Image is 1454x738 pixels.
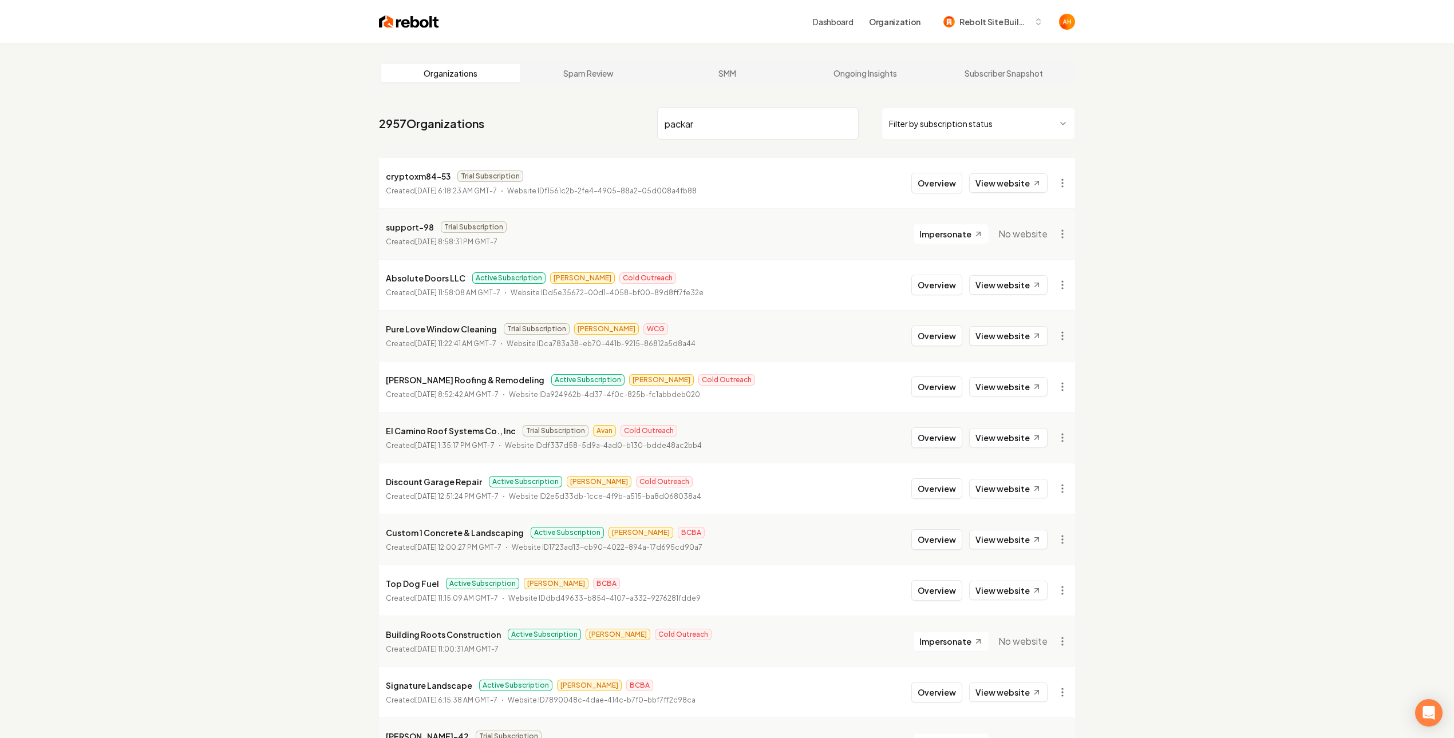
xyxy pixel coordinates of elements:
p: Website ID d5e35672-00d1-4058-bf00-89d8ff7fe32e [511,287,704,299]
p: El Camino Roof Systems Co., Inc [386,424,516,438]
p: Website ID a924962b-4d37-4f0c-825b-fc1abbdeb020 [509,389,700,400]
a: SMM [658,64,796,82]
span: Impersonate [919,228,971,240]
span: Cold Outreach [619,272,676,284]
span: [PERSON_NAME] [609,527,673,538]
p: Building Roots Construction [386,628,501,641]
img: Anthony Hurgoi [1059,14,1075,30]
a: View website [969,377,1048,396]
p: Website ID 2e5d33db-1cce-4f9b-a515-ba8d068038a4 [509,491,701,502]
time: [DATE] 6:15:38 AM GMT-7 [415,696,497,704]
a: Spam Review [520,64,658,82]
button: Overview [911,529,962,550]
a: View website [969,581,1048,600]
p: Website ID df337d58-5d9a-4ad0-b130-bdde48ac2bb4 [505,440,702,451]
span: Avan [593,425,616,437]
p: Website ID dbd49633-b854-4107-a332-9276281fdde9 [508,593,701,604]
a: Organizations [381,64,520,82]
p: Created [386,593,498,604]
span: Active Subscription [531,527,604,538]
span: BCBA [626,680,653,691]
time: [DATE] 11:58:08 AM GMT-7 [415,288,500,297]
span: Active Subscription [472,272,546,284]
p: Website ID f1561c2b-2fe4-4905-88a2-05d008a4fb88 [507,185,697,197]
button: Organization [862,11,927,32]
p: Custom 1 Concrete & Landscaping [386,526,524,539]
span: [PERSON_NAME] [629,374,694,386]
button: Overview [911,173,962,193]
span: [PERSON_NAME] [586,629,650,640]
time: [DATE] 6:18:23 AM GMT-7 [415,187,497,195]
span: WCG [643,323,668,335]
p: Created [386,185,497,197]
time: [DATE] 11:00:31 AM GMT-7 [415,645,499,653]
a: View website [969,479,1048,498]
span: [PERSON_NAME] [557,680,622,691]
p: [PERSON_NAME] Roofing & Remodeling [386,373,544,387]
button: Overview [911,376,962,397]
p: Created [386,338,496,350]
span: BCBA [678,527,705,538]
button: Overview [911,427,962,448]
span: Cold Outreach [655,629,712,640]
span: No website [998,634,1048,648]
p: Created [386,491,499,502]
a: Subscriber Snapshot [934,64,1073,82]
span: BCBA [593,578,620,589]
time: [DATE] 1:35:17 PM GMT-7 [415,441,495,450]
span: No website [998,227,1048,241]
span: Active Subscription [551,374,625,386]
button: Open user button [1059,14,1075,30]
a: View website [969,428,1048,447]
p: cryptoxm84-53 [386,169,451,183]
p: Created [386,287,500,299]
p: Pure Love Window Cleaning [386,322,497,336]
span: Trial Subscription [457,170,523,182]
time: [DATE] 8:52:42 AM GMT-7 [415,390,499,399]
p: Created [386,644,499,655]
p: Discount Garage Repair [386,475,482,489]
span: Impersonate [919,636,971,647]
div: Open Intercom Messenger [1415,699,1443,727]
span: [PERSON_NAME] [524,578,588,589]
p: Top Dog Fuel [386,577,439,590]
img: Rebolt Site Builder [943,16,955,27]
p: Signature Landscape [386,679,472,692]
p: Created [386,236,497,248]
a: Dashboard [813,16,853,27]
span: Active Subscription [508,629,581,640]
input: Search by name or ID [657,108,859,140]
span: Trial Subscription [523,425,588,437]
span: [PERSON_NAME] [567,476,631,487]
button: Impersonate [913,224,989,244]
span: Cold Outreach [621,425,677,437]
time: [DATE] 8:58:31 PM GMT-7 [415,237,497,246]
a: View website [969,275,1048,295]
time: [DATE] 12:51:24 PM GMT-7 [415,492,499,501]
a: View website [969,173,1048,193]
span: [PERSON_NAME] [574,323,639,335]
button: Overview [911,326,962,346]
a: View website [969,326,1048,346]
span: Trial Subscription [504,323,570,335]
button: Impersonate [913,631,989,652]
p: Created [386,695,497,706]
button: Overview [911,275,962,295]
a: View website [969,530,1048,549]
button: Overview [911,580,962,601]
p: Created [386,440,495,451]
button: Overview [911,682,962,703]
span: [PERSON_NAME] [550,272,615,284]
p: Absolute Doors LLC [386,271,465,285]
span: Active Subscription [489,476,562,487]
a: Ongoing Insights [796,64,935,82]
p: Website ID 1723ad13-cb90-4022-894a-17d695cd90a7 [512,542,702,553]
a: 2957Organizations [379,116,484,132]
a: View website [969,683,1048,702]
span: Cold Outreach [698,374,755,386]
img: Rebolt Logo [379,14,439,30]
span: Trial Subscription [441,221,507,233]
p: Website ID ca783a38-eb70-441b-9215-86812a5d8a44 [507,338,696,350]
span: Cold Outreach [636,476,693,487]
button: Overview [911,478,962,499]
